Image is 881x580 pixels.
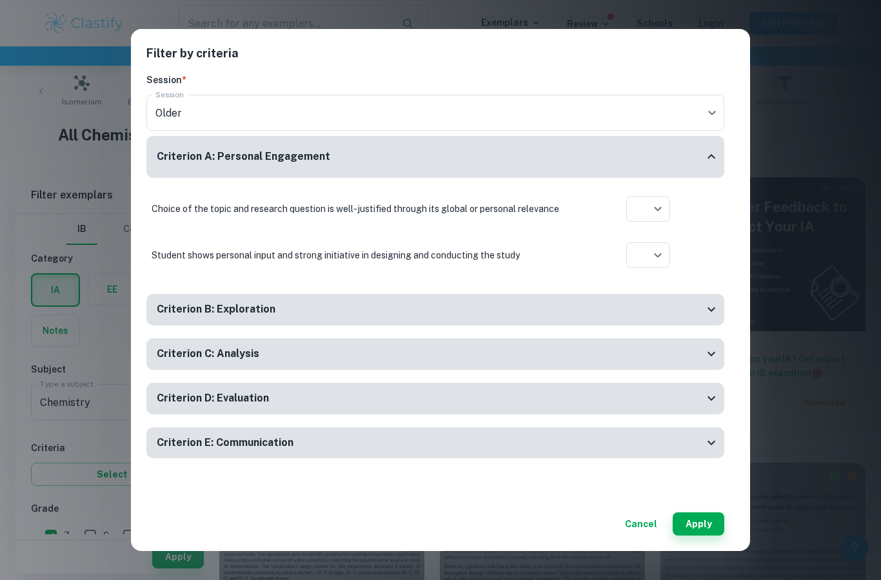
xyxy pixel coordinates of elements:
h6: Criterion A: Personal Engagement [157,149,330,165]
p: Choice of the topic and research question is well-justified through its global or personal relevance [152,202,577,216]
div: Criterion B: Exploration [146,294,724,325]
h6: Criterion B: Exploration [157,302,275,318]
div: Criterion D: Evaluation [146,383,724,414]
button: Apply [673,512,724,536]
div: Older [146,95,724,131]
button: Cancel [620,512,662,536]
label: Session [155,89,184,100]
div: Criterion C: Analysis [146,338,724,370]
h6: Session [146,73,724,87]
div: Criterion A: Personal Engagement [146,136,724,178]
h6: Criterion C: Analysis [157,346,259,362]
h6: Criterion D: Evaluation [157,391,269,407]
h2: Filter by criteria [146,44,735,73]
div: Criterion E: Communication [146,427,724,459]
h6: Criterion E: Communication [157,435,293,451]
p: Student shows personal input and strong initiative in designing and conducting the study [152,248,577,262]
